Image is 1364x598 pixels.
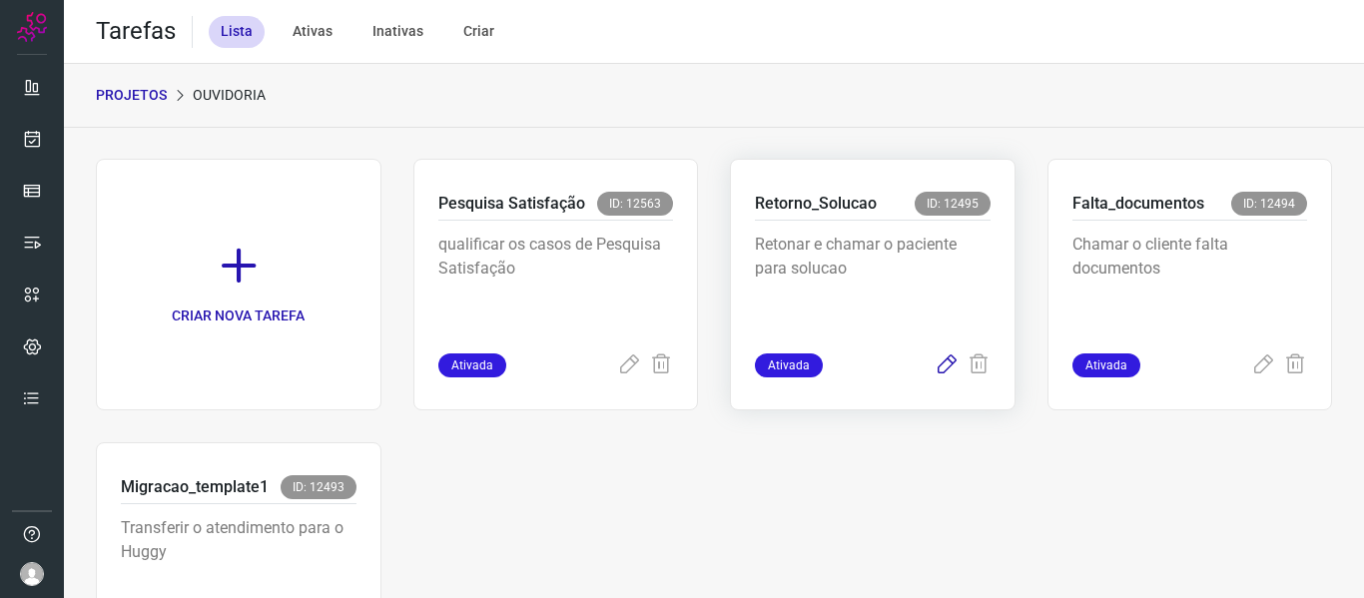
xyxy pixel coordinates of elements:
div: Inativas [360,16,435,48]
p: qualificar os casos de Pesquisa Satisfação [438,233,674,332]
p: Chamar o cliente falta documentos [1072,233,1308,332]
div: Ativas [281,16,344,48]
p: Migracao_template1 [121,475,269,499]
p: CRIAR NOVA TAREFA [172,305,305,326]
img: Logo [17,12,47,42]
p: PROJETOS [96,85,167,106]
span: Ativada [1072,353,1140,377]
img: avatar-user-boy.jpg [20,562,44,586]
div: Lista [209,16,265,48]
p: Retorno_Solucao [755,192,877,216]
span: Ativada [438,353,506,377]
p: Ouvidoria [193,85,266,106]
p: Falta_documentos [1072,192,1204,216]
span: ID: 12493 [281,475,356,499]
span: ID: 12494 [1231,192,1307,216]
p: Retonar e chamar o paciente para solucao [755,233,991,332]
span: ID: 12495 [915,192,991,216]
span: ID: 12563 [597,192,673,216]
p: Pesquisa Satisfação [438,192,585,216]
div: Criar [451,16,506,48]
a: CRIAR NOVA TAREFA [96,159,381,410]
span: Ativada [755,353,823,377]
h2: Tarefas [96,17,176,46]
